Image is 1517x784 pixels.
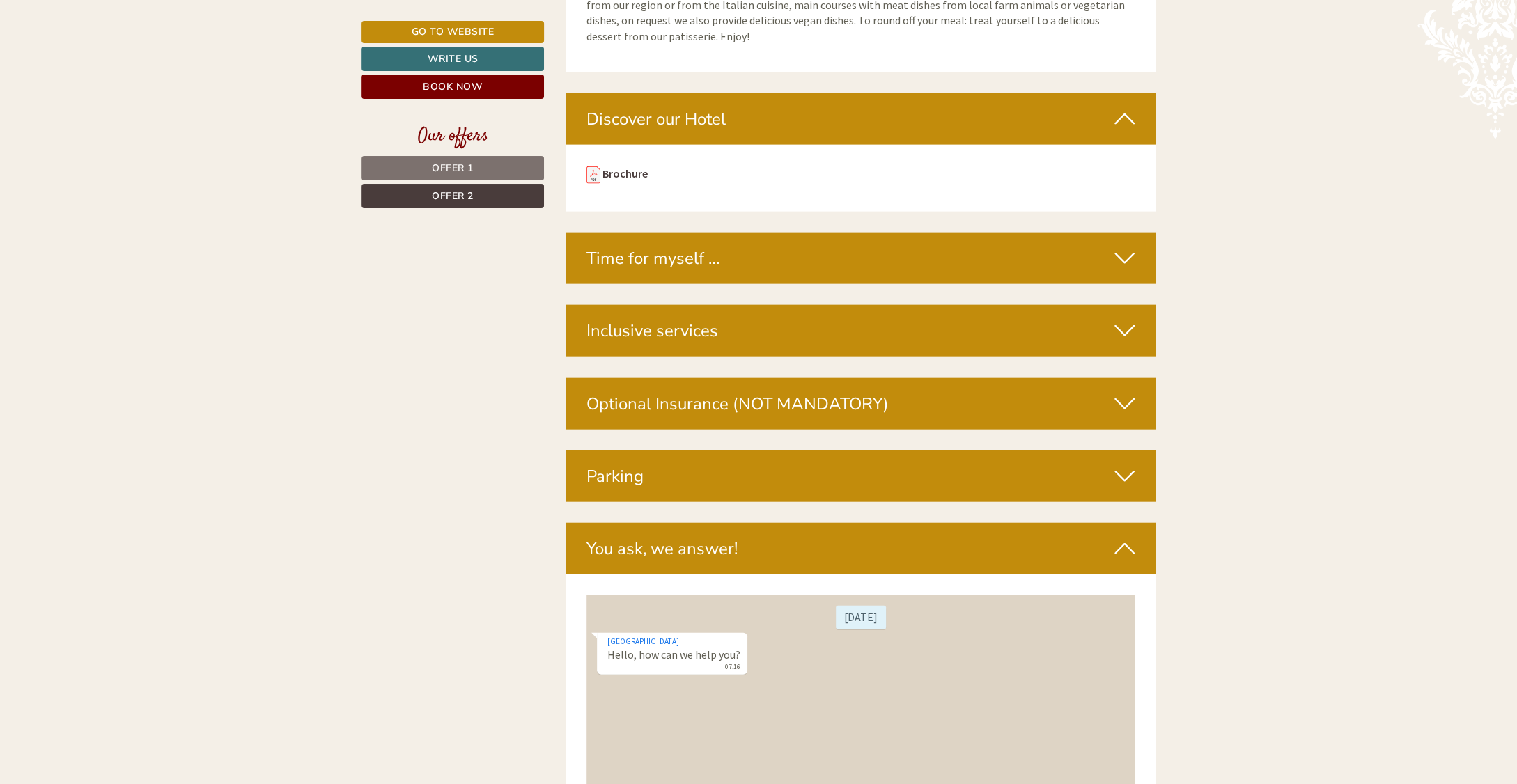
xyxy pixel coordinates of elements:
[566,450,1156,502] div: Parking
[21,40,154,52] div: [GEOGRAPHIC_DATA]
[566,93,1156,145] div: Discover our Hotel
[432,189,474,203] span: Offer 2
[361,123,544,149] div: Our offers
[21,68,154,77] small: 07:16
[566,305,1156,356] div: Inclusive services
[566,378,1156,430] div: Optional Insurance (NOT MANDATORY)
[602,166,648,180] a: Brochure
[566,523,1156,574] div: You ask, we answer!
[361,75,544,99] a: Book now
[10,38,161,80] div: Hello, how can we help you?
[566,233,1156,284] div: Time for myself …
[249,10,299,34] div: [DATE]
[432,162,474,175] span: Offer 1
[361,47,544,71] a: Write us
[361,21,544,43] a: Go to website
[479,367,549,391] button: Send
